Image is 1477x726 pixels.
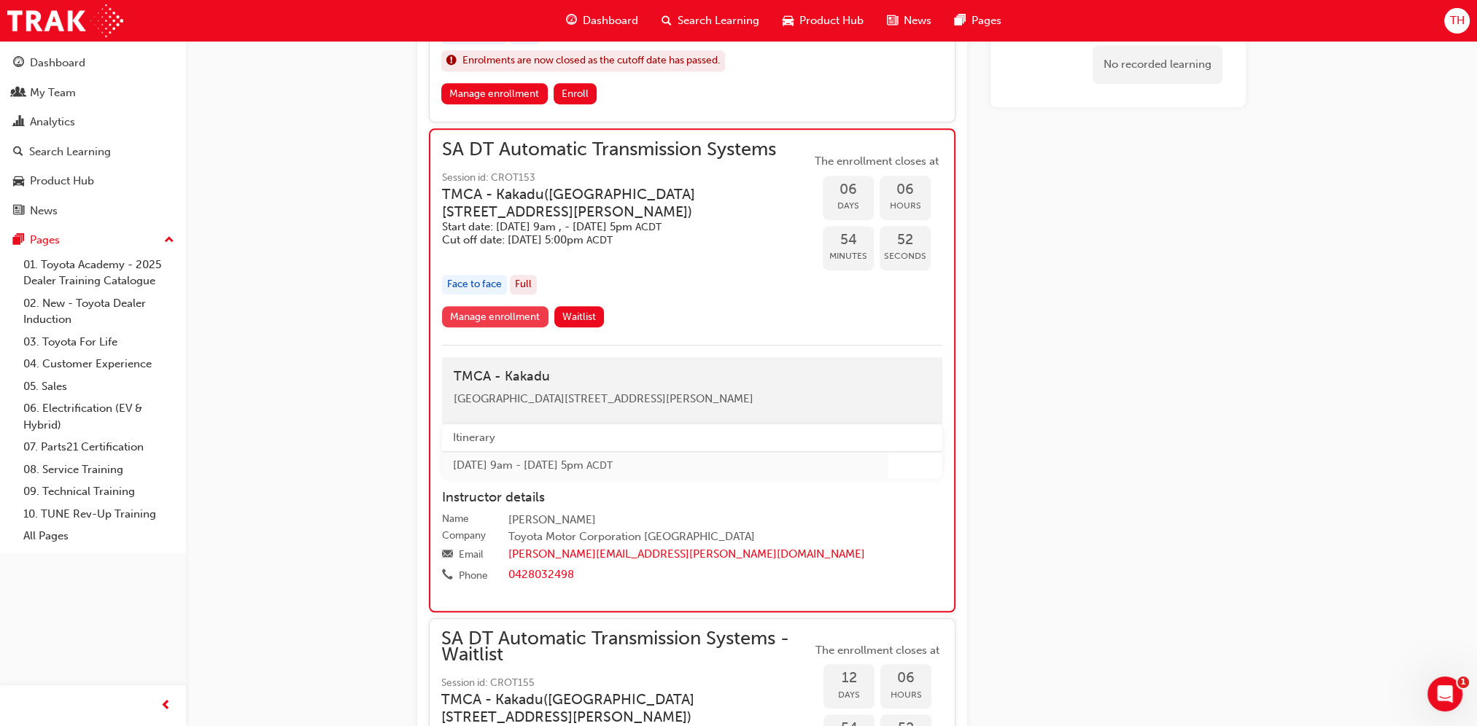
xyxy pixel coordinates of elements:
[18,436,180,458] a: 07. Parts21 Certification
[508,547,865,561] a: [PERSON_NAME][EMAIL_ADDRESS][PERSON_NAME][DOMAIN_NAME]
[13,116,24,129] span: chart-icon
[508,568,574,581] a: 0428032498
[18,480,180,503] a: 09. Technical Training
[650,6,771,36] a: search-iconSearch Learning
[823,687,875,703] span: Days
[1427,676,1462,711] iframe: Intercom live chat
[442,512,469,526] div: Name
[442,451,888,478] td: [DATE] 9am - [DATE] 5pm
[823,248,874,265] span: Minutes
[30,55,85,71] div: Dashboard
[442,186,788,220] h3: TMCA - Kakadu ( [GEOGRAPHIC_DATA][STREET_ADDRESS][PERSON_NAME] )
[823,198,874,214] span: Days
[30,173,94,190] div: Product Hub
[18,254,180,292] a: 01. Toyota Academy - 2025 Dealer Training Catalogue
[13,205,24,218] span: news-icon
[510,275,537,294] div: Full
[6,168,180,195] a: Product Hub
[13,175,24,188] span: car-icon
[955,12,966,30] span: pages-icon
[6,227,180,254] button: Pages
[554,83,597,104] button: Enroll
[1449,12,1464,29] span: TH
[943,6,1013,36] a: pages-iconPages
[880,181,931,198] span: 06
[508,512,942,529] div: [PERSON_NAME]
[442,275,507,294] div: Face to face
[18,331,180,354] a: 03. Toyota For Life
[783,12,794,30] span: car-icon
[30,114,75,130] div: Analytics
[880,670,931,687] span: 06
[459,569,488,583] div: Phone
[454,369,931,385] h4: TMCA - Kakadu
[880,232,931,249] span: 52
[13,146,23,159] span: search-icon
[13,234,24,247] span: pages-icon
[446,52,457,71] span: exclaim-icon
[441,691,788,725] h3: TMCA - Kakadu ( [GEOGRAPHIC_DATA][STREET_ADDRESS][PERSON_NAME] )
[6,47,180,227] button: DashboardMy TeamAnalyticsSearch LearningProduct HubNews
[442,528,486,543] div: Company
[164,231,174,250] span: up-icon
[160,697,171,715] span: prev-icon
[30,203,58,219] div: News
[442,549,453,562] span: email-icon
[799,12,864,29] span: Product Hub
[554,306,605,327] button: Waitlist
[442,490,942,506] h4: Instructor details
[6,109,180,136] a: Analytics
[442,220,788,234] h5: Start date: [DATE] 9am , - [DATE] 5pm
[880,687,931,703] span: Hours
[7,4,123,37] img: Trak
[18,503,180,526] a: 10. TUNE Rev-Up Training
[586,234,613,246] span: Australian Central Daylight Time ACDT
[662,12,672,30] span: search-icon
[442,141,942,333] button: SA DT Automatic Transmission SystemsSession id: CROT153TMCA - Kakadu([GEOGRAPHIC_DATA][STREET_ADD...
[678,12,759,29] span: Search Learning
[18,375,180,398] a: 05. Sales
[1093,45,1222,84] div: No recorded learning
[972,12,1001,29] span: Pages
[508,528,942,546] div: Toyota Motor Corporation [GEOGRAPHIC_DATA]
[823,670,875,687] span: 12
[13,87,24,100] span: people-icon
[880,248,931,265] span: Seconds
[29,144,111,160] div: Search Learning
[441,631,812,663] span: SA DT Automatic Transmission Systems - Waitlist
[6,138,180,165] a: Search Learning
[442,424,888,451] th: Itinerary
[586,459,613,472] span: Australian Central Daylight Time ACDT
[13,57,24,70] span: guage-icon
[811,153,942,170] span: The enrollment closes at
[1457,676,1469,688] span: 1
[441,675,812,692] span: Session id: CROT155
[442,306,548,327] a: Manage enrollment
[771,6,875,36] a: car-iconProduct Hub
[875,6,943,36] a: news-iconNews
[880,198,931,214] span: Hours
[887,12,898,30] span: news-icon
[441,83,548,104] a: Manage enrollment
[442,170,811,187] span: Session id: CROT153
[554,6,650,36] a: guage-iconDashboard
[6,198,180,225] a: News
[6,79,180,106] a: My Team
[6,50,180,77] a: Dashboard
[30,85,76,101] div: My Team
[812,642,943,659] span: The enrollment closes at
[442,233,788,247] h5: Cut off date: [DATE] 5:00pm
[566,12,577,30] span: guage-icon
[18,458,180,481] a: 08. Service Training
[562,311,596,323] span: Waitlist
[1444,8,1470,34] button: TH
[442,141,811,158] span: SA DT Automatic Transmission Systems
[459,547,484,562] div: Email
[904,12,931,29] span: News
[823,232,874,249] span: 54
[635,221,662,233] span: Australian Central Daylight Time ACDT
[18,525,180,547] a: All Pages
[823,181,874,198] span: 06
